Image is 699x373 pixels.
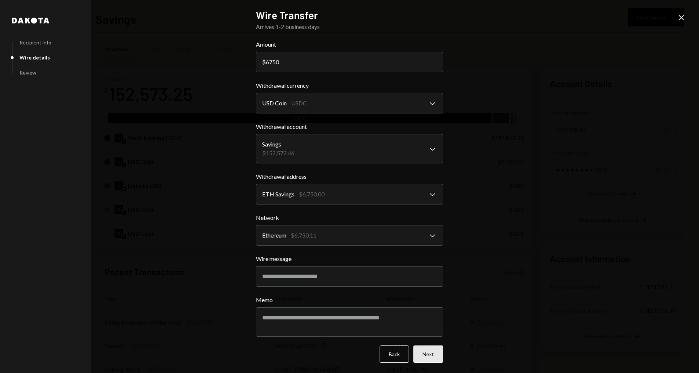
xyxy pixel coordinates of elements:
div: $6,750.00 [299,190,325,199]
label: Network [256,213,443,222]
div: $ [262,58,266,65]
button: Withdrawal address [256,184,443,204]
div: Review [19,69,36,76]
label: Amount [256,40,443,49]
div: USDC [291,99,307,108]
label: Withdrawal address [256,172,443,181]
div: Arrives 1-2 business days [256,22,443,31]
button: Withdrawal currency [256,93,443,113]
button: Back [380,345,409,363]
label: Wire message [256,254,443,263]
button: Withdrawal account [256,134,443,163]
button: Network [256,225,443,246]
div: Recipient info [19,39,51,46]
div: $6,750.11 [291,231,316,240]
h2: Wire Transfer [256,8,443,22]
label: Withdrawal account [256,122,443,131]
button: Next [413,345,443,363]
input: 0.00 [256,52,443,72]
label: Withdrawal currency [256,81,443,90]
div: Wire details [19,54,50,61]
label: Memo [256,296,443,304]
